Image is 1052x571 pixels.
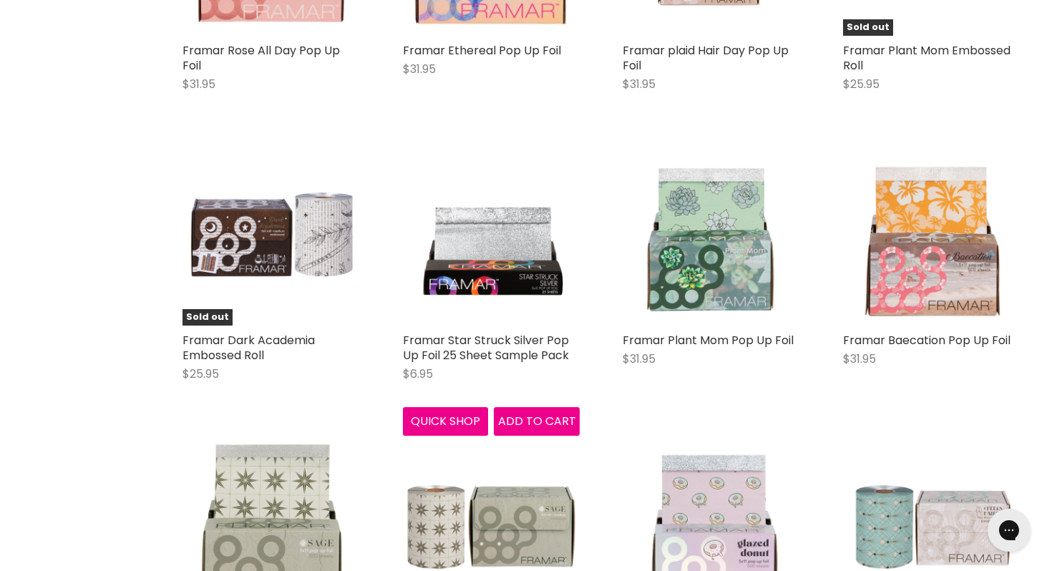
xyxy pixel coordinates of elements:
a: Framar Rose All Day Pop Up Foil [182,42,340,74]
a: Framar Plant Mom Pop Up Foil [623,332,794,348]
iframe: Gorgias live chat messenger [980,504,1038,557]
button: Add to cart [494,407,580,436]
img: Framar Plant Mom Pop Up Foil [623,149,800,326]
a: Framar plaid Hair Day Pop Up Foil [623,42,789,74]
a: Framar Dark Academia Embossed RollSold out [182,149,360,326]
img: Framar Dark Academia Embossed Roll [182,149,360,326]
span: $6.95 [403,366,433,382]
a: Framar Star Struck Silver Pop Up Foil 25 Sheet Sample Pack [403,332,569,363]
span: $25.95 [182,366,219,382]
span: Add to cart [498,413,576,429]
span: $31.95 [843,351,876,367]
span: $31.95 [182,76,215,92]
a: Framar Dark Academia Embossed Roll [182,332,315,363]
a: Framar Baecation Pop Up Foil [843,332,1010,348]
img: Framar Star Struck Silver Pop Up Foil 25 Sheet Sample Pack [403,149,580,326]
a: Framar Plant Mom Embossed Roll [843,42,1010,74]
span: $31.95 [623,76,656,92]
img: Framar Baecation Pop Up Foil [843,149,1021,326]
a: Framar Ethereal Pop Up Foil [403,42,561,59]
span: $25.95 [843,76,880,92]
span: $31.95 [623,351,656,367]
button: Quick shop [403,407,489,436]
span: Sold out [843,19,893,36]
span: $31.95 [403,61,436,77]
span: Sold out [182,309,233,326]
